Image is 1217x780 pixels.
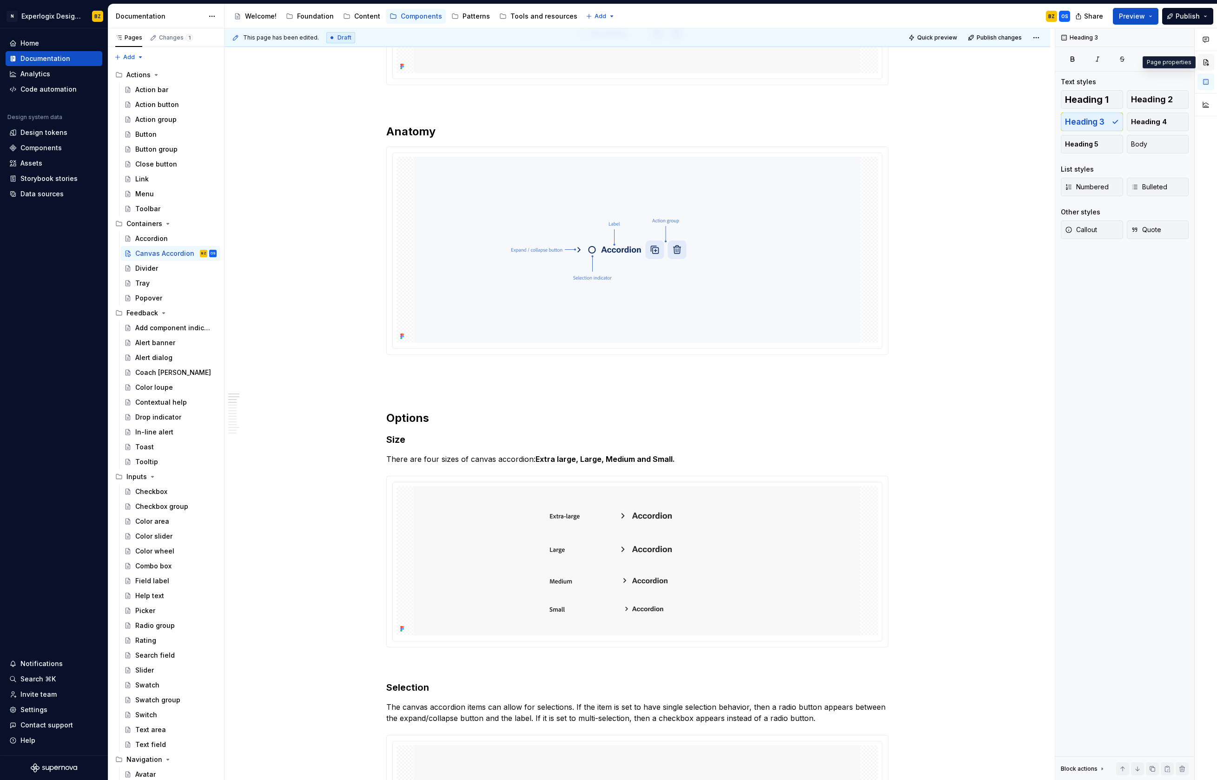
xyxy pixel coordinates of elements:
[120,365,220,380] a: Coach [PERSON_NAME]
[230,9,280,24] a: Welcome!
[120,454,220,469] a: Tooltip
[120,737,220,752] a: Text field
[135,413,181,422] div: Drop indicator
[20,720,73,730] div: Contact support
[120,157,220,172] a: Close button
[1065,95,1109,104] span: Heading 1
[135,532,172,541] div: Color slider
[126,219,162,228] div: Containers
[386,411,888,426] h2: Options
[31,763,77,773] svg: Supernova Logo
[120,231,220,246] a: Accordion
[185,34,193,41] span: 1
[120,648,220,663] a: Search field
[20,674,56,684] div: Search ⌘K
[1127,90,1189,109] button: Heading 2
[135,234,168,243] div: Accordion
[1061,165,1094,174] div: List styles
[120,350,220,365] a: Alert dialog
[354,12,380,21] div: Content
[6,36,102,51] a: Home
[1065,225,1097,234] span: Callout
[1113,8,1158,25] button: Preview
[159,34,193,41] div: Changes
[1065,140,1098,149] span: Heading 5
[120,484,220,499] a: Checkbox
[135,279,150,288] div: Tray
[135,130,157,139] div: Button
[1131,95,1173,104] span: Heading 2
[201,249,206,258] div: BZ
[510,12,577,21] div: Tools and resources
[1127,113,1189,131] button: Heading 4
[6,82,102,97] a: Code automation
[120,261,220,276] a: Divider
[120,663,220,678] a: Slider
[6,156,102,171] a: Assets
[917,34,957,41] span: Quick preview
[6,140,102,155] a: Components
[120,440,220,454] a: Toast
[1127,178,1189,196] button: Bulleted
[6,125,102,140] a: Design tokens
[126,70,151,80] div: Actions
[977,34,1022,41] span: Publish changes
[536,454,675,464] strong: Extra large, Large, Medium and Small.
[120,707,220,722] a: Switch
[112,752,220,767] div: Navigation
[135,204,160,213] div: Toolbar
[116,12,204,21] div: Documentation
[126,472,147,481] div: Inputs
[120,514,220,529] a: Color area
[2,6,106,26] button: NExperlogix Design SystemBZ
[243,34,319,41] span: This page has been edited.
[1143,56,1196,68] div: Page properties
[120,529,220,544] a: Color slider
[6,187,102,201] a: Data sources
[120,276,220,291] a: Tray
[401,12,442,21] div: Components
[135,770,156,779] div: Avatar
[1162,8,1213,25] button: Publish
[386,433,888,446] h3: Size
[120,499,220,514] a: Checkbox group
[120,320,220,335] a: Add component indicator
[386,124,888,139] h2: Anatomy
[120,112,220,127] a: Action group
[112,216,220,231] div: Containers
[120,559,220,573] a: Combo box
[339,9,384,24] a: Content
[595,13,606,20] span: Add
[135,651,175,660] div: Search field
[6,51,102,66] a: Documentation
[112,67,220,82] div: Actions
[135,160,177,169] div: Close button
[120,425,220,440] a: In-line alert
[120,380,220,395] a: Color loupe
[123,53,135,61] span: Add
[120,246,220,261] a: Canvas AccordionBZOS
[135,487,167,496] div: Checkbox
[7,11,18,22] div: N
[1119,12,1145,21] span: Preview
[120,201,220,216] a: Toolbar
[20,39,39,48] div: Home
[135,502,188,511] div: Checkbox group
[1127,135,1189,153] button: Body
[230,7,581,26] div: Page tree
[135,189,154,199] div: Menu
[120,187,220,201] a: Menu
[496,9,581,24] a: Tools and resources
[20,54,70,63] div: Documentation
[1084,12,1103,21] span: Share
[7,113,62,121] div: Design system data
[1048,13,1055,20] div: BZ
[135,264,158,273] div: Divider
[135,561,172,571] div: Combo box
[1131,182,1167,192] span: Bulleted
[386,9,446,24] a: Components
[135,427,173,437] div: In-line alert
[20,128,67,137] div: Design tokens
[448,9,494,24] a: Patterns
[135,695,180,705] div: Swatch group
